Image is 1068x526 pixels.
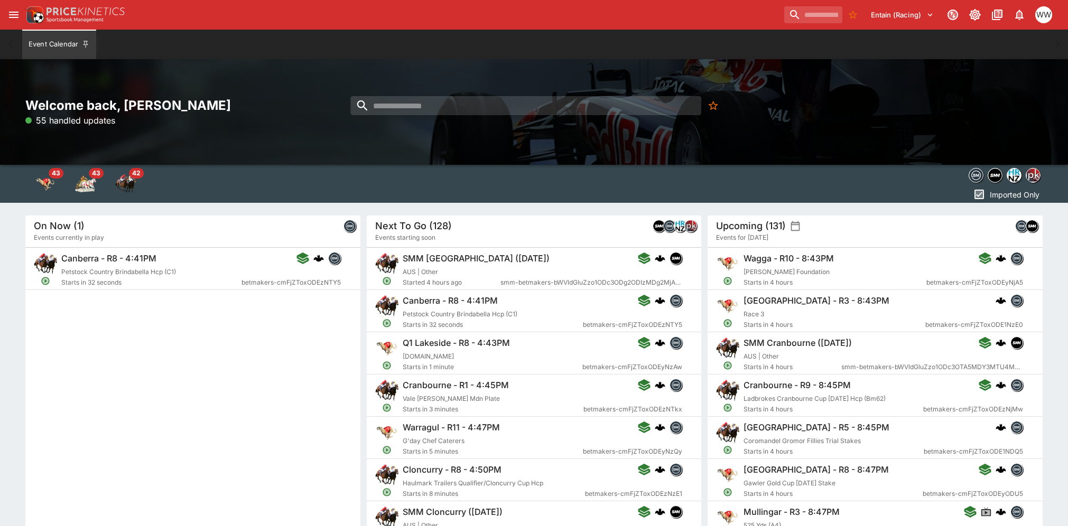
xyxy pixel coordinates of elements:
[723,318,733,328] svg: Open
[1016,220,1027,232] img: betmakers.png
[655,506,665,517] div: cerberus
[670,252,682,265] div: samemeetingmulti
[1011,252,1023,264] img: betmakers.png
[403,362,582,372] span: Starts in 1 minute
[663,220,676,232] div: betmakers
[350,96,701,115] input: search
[655,422,665,433] div: cerberus
[375,421,398,444] img: greyhound_racing.png
[1011,421,1023,433] img: betmakers.png
[382,318,392,328] svg: Open
[35,173,56,194] img: greyhound_racing
[403,310,517,318] span: Petstock Country Brindabella Hcp (C1)
[670,421,682,433] img: betmakers.png
[47,7,125,15] img: PriceKinetics
[403,422,500,433] h6: Warragul - R11 - 4:47PM
[343,220,356,232] div: betmakers
[969,168,983,183] div: betmakers
[655,464,665,475] div: cerberus
[924,446,1024,457] span: betmakers-cmFjZToxODE1NDQ5
[1011,337,1023,349] img: samemeetingmulti.png
[744,295,889,306] h6: [GEOGRAPHIC_DATA] - R3 - 8:43PM
[382,361,392,370] svg: Open
[744,422,889,433] h6: [GEOGRAPHIC_DATA] - R5 - 8:45PM
[996,253,1007,264] div: cerberus
[655,295,665,306] img: logo-cerberus.svg
[716,294,739,317] img: greyhound_racing.png
[926,320,1024,330] span: betmakers-cmFjZToxODE1NzE0
[670,463,682,476] div: betmakers
[1007,168,1021,182] img: hrnz.png
[969,168,983,182] img: betmakers.png
[744,479,835,487] span: Gawler Gold Cup [DATE] Stake
[1011,252,1024,265] div: betmakers
[996,295,1007,306] div: cerberus
[670,252,682,264] img: samemeetingmulti.png
[403,489,585,499] span: Starts in 8 minutes
[988,168,1002,183] div: samemeetingmulti
[670,505,682,518] div: samemeetingmulti
[403,404,583,415] span: Starts in 3 minutes
[670,506,682,518] img: samemeetingmulti.png
[865,6,940,23] button: Select Tenant
[684,220,697,232] div: pricekinetics
[1007,168,1021,183] div: hrnz
[34,252,57,275] img: horse_racing.png
[670,337,682,349] img: betmakers.png
[716,379,739,402] img: horse_racing.png
[988,168,1002,182] img: samemeetingmulti.png
[943,5,962,24] button: Connected to PK
[996,464,1007,475] div: cerberus
[924,404,1024,415] span: betmakers-cmFjZToxODEzNjMw
[242,277,341,288] span: betmakers-cmFjZToxODEzNTY5
[655,337,665,348] img: logo-cerberus.svg
[313,253,324,264] div: cerberus
[723,361,733,370] svg: Open
[1015,220,1028,232] div: betmakers
[115,173,136,194] div: Horse Racing
[585,489,682,499] span: betmakers-cmFjZToxODEzNzE1
[655,464,665,475] img: logo-cerberus.svg
[403,394,500,402] span: Vale [PERSON_NAME] Mdn Plate
[996,295,1007,306] img: logo-cerberus.svg
[996,422,1007,433] div: cerberus
[790,221,801,231] button: settings
[375,252,398,275] img: horse_racing.png
[1011,421,1024,434] div: betmakers
[716,232,768,243] span: Events for [DATE]
[1010,5,1029,24] button: Notifications
[25,114,115,127] p: 55 handled updates
[4,5,23,24] button: open drawer
[842,362,1024,372] span: smm-betmakers-bWVldGluZzo1ODc3OTA5MDY3MTU4MDI3NzY
[403,253,550,264] h6: SMM [GEOGRAPHIC_DATA] ([DATE])
[403,352,454,360] span: [DOMAIN_NAME]
[784,6,842,23] input: search
[382,276,392,286] svg: Open
[670,379,682,391] img: betmakers.png
[723,403,733,412] svg: Open
[403,446,583,457] span: Starts in 5 minutes
[344,220,356,232] img: betmakers.png
[129,168,144,179] span: 42
[655,506,665,517] img: logo-cerberus.svg
[716,252,739,275] img: greyhound_racing.png
[653,220,665,232] img: samemeetingmulti.png
[47,17,104,22] img: Sportsbook Management
[927,277,1024,288] span: betmakers-cmFjZToxODEyNjA5
[1011,379,1023,391] img: betmakers.png
[744,404,923,415] span: Starts in 4 hours
[996,506,1007,517] div: cerberus
[970,186,1043,203] button: Imported Only
[744,277,926,288] span: Starts in 4 hours
[75,173,96,194] img: harness_racing
[965,5,985,24] button: Toggle light/dark mode
[670,336,682,349] div: betmakers
[990,189,1039,200] p: Imported Only
[1035,6,1052,23] div: William Wallace
[744,337,852,349] h6: SMM Cranbourne ([DATE])
[744,268,830,276] span: [PERSON_NAME] Foundation
[49,168,63,179] span: 43
[1026,220,1038,232] img: samemeetingmulti.png
[744,437,861,445] span: Coromandel Gromor Fillies Trial Stakes
[716,421,739,444] img: horse_racing.png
